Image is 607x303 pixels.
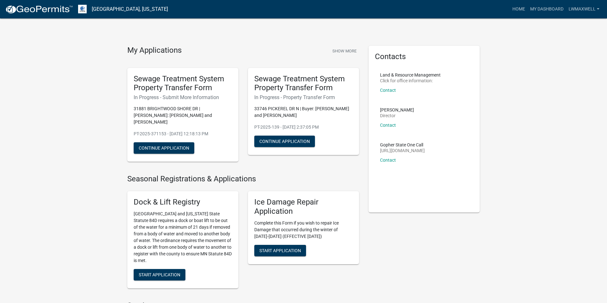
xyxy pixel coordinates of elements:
[528,3,566,15] a: My Dashboard
[134,142,194,154] button: Continue Application
[254,220,353,240] p: Complete this Form if you wish to repair Ice Damage that occurred during the winter of [DATE]-[DA...
[330,46,359,56] button: Show More
[254,94,353,100] h6: In Progress - Property Transfer Form
[139,272,180,277] span: Start Application
[254,136,315,147] button: Continue Application
[127,174,359,184] h4: Seasonal Registrations & Applications
[134,105,232,125] p: 31881 BRIGHTWOOD SHORE DR | [PERSON_NAME]: [PERSON_NAME] and [PERSON_NAME]
[380,78,441,83] p: Click for office information:
[92,4,168,15] a: [GEOGRAPHIC_DATA], [US_STATE]
[127,46,182,55] h4: My Applications
[134,74,232,93] h5: Sewage Treatment System Property Transfer Form
[380,148,425,153] p: [URL][DOMAIN_NAME]
[380,113,414,118] p: Director
[380,73,441,77] p: Land & Resource Management
[254,124,353,131] p: PT-2025-139 - [DATE] 2:37:05 PM
[134,198,232,207] h5: Dock & Lift Registry
[254,105,353,119] p: 33746 PICKEREL DR N | Buyer: [PERSON_NAME] and [PERSON_NAME]
[380,158,396,163] a: Contact
[259,248,301,253] span: Start Application
[134,94,232,100] h6: In Progress - Submit More Information
[134,269,185,280] button: Start Application
[254,198,353,216] h5: Ice Damage Repair Application
[78,5,87,13] img: Otter Tail County, Minnesota
[254,245,306,256] button: Start Application
[254,74,353,93] h5: Sewage Treatment System Property Transfer Form
[375,52,473,61] h5: Contacts
[510,3,528,15] a: Home
[134,131,232,137] p: PT-2025-371153 - [DATE] 12:18:13 PM
[134,211,232,264] p: [GEOGRAPHIC_DATA] and [US_STATE] State Statute 84D requires a dock or boat lift to be out of the ...
[566,3,602,15] a: LWMaxwell
[380,88,396,93] a: Contact
[380,123,396,128] a: Contact
[380,108,414,112] p: [PERSON_NAME]
[380,143,425,147] p: Gopher State One Call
